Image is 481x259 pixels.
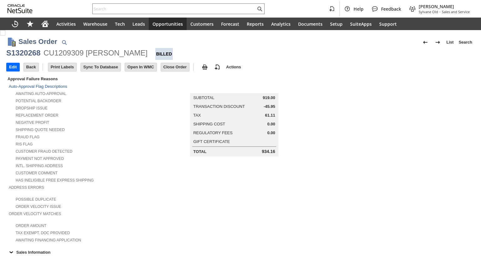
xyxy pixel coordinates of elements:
span: - [439,9,441,14]
a: Order Velocity Matches [9,212,61,216]
a: Shipping Cost [193,122,225,126]
a: Tech [111,18,129,30]
svg: Home [41,20,49,28]
img: Quick Find [60,39,68,46]
span: -45.95 [264,104,275,109]
a: SuiteApps [346,18,375,30]
input: Sync To Database [81,63,121,71]
a: Potential Backorder [16,99,61,103]
span: Warehouse [83,21,107,27]
a: Warehouse [80,18,111,30]
span: Sylvane Old [419,9,438,14]
input: Search [93,5,256,13]
span: 919.00 [263,95,275,100]
a: Search [456,37,475,47]
a: Tax [193,113,201,118]
span: 934.16 [262,149,275,154]
a: Replacement Order [16,113,58,118]
img: Previous [422,39,429,46]
a: Dropship Issue [16,106,48,110]
svg: Shortcuts [26,20,34,28]
input: Back [24,63,39,71]
span: Opportunities [153,21,183,27]
a: Gift Certificate [193,139,230,144]
a: Opportunities [149,18,187,30]
input: Close Order [161,63,189,71]
a: Fraud Flag [16,135,39,139]
img: add-record.svg [214,63,221,71]
a: Forecast [217,18,243,30]
a: Possible Duplicate [16,197,56,202]
a: Auto-Approval Flag Descriptions [9,84,67,89]
div: S1320268 [6,48,40,58]
a: Analytics [267,18,294,30]
input: Print Labels [48,63,76,71]
span: Analytics [271,21,291,27]
a: Documents [294,18,326,30]
a: Transaction Discount [193,104,245,109]
span: Forecast [221,21,239,27]
a: Activities [53,18,80,30]
div: Billed [155,48,173,60]
a: Recent Records [8,18,23,30]
a: Reports [243,18,267,30]
a: Order Amount [16,224,46,228]
div: Sales Information [6,248,472,256]
svg: logo [8,4,33,13]
a: Awaiting Auto-Approval [16,92,66,96]
svg: Search [256,5,263,13]
span: Setup [330,21,343,27]
div: Shortcuts [23,18,38,30]
a: Regulatory Fees [193,130,232,135]
a: Total [193,149,206,154]
span: 0.00 [267,130,275,135]
a: Payment not approved [16,156,64,161]
span: Sales and Service [442,9,470,14]
svg: Recent Records [11,20,19,28]
a: Actions [224,65,244,69]
span: Leads [132,21,145,27]
a: Customers [187,18,217,30]
span: Activities [56,21,76,27]
span: Support [379,21,397,27]
a: Leads [129,18,149,30]
a: Setup [326,18,346,30]
a: Address Errors [9,185,44,190]
input: Edit [7,63,19,71]
h1: Sales Order [18,36,57,47]
input: Open In WMC [125,63,157,71]
td: Sales Information [6,248,475,256]
a: Customer Comment [16,171,58,175]
img: print.svg [201,63,209,71]
span: Documents [298,21,323,27]
div: CU1209309 [PERSON_NAME] [44,48,147,58]
a: Support [375,18,401,30]
img: Next [434,39,442,46]
span: Reports [247,21,264,27]
span: 0.00 [267,122,275,127]
span: Tech [115,21,125,27]
span: Help [354,6,364,12]
a: Awaiting Financing Application [16,238,81,242]
a: Order Velocity Issue [16,204,61,209]
span: 61.11 [265,113,275,118]
div: Approval Failure Reasons [6,75,160,82]
span: SuiteApps [350,21,372,27]
a: Intl. Shipping Address [16,164,63,168]
a: List [444,37,456,47]
caption: Summary [190,83,278,93]
span: Feedback [381,6,401,12]
a: Negative Profit [16,120,49,125]
a: RIS flag [16,142,33,146]
a: Subtotal [193,95,214,100]
span: Customers [190,21,214,27]
a: Tax Exempt. Doc Provided [16,231,70,235]
a: Home [38,18,53,30]
a: Has Ineligible Free Express Shipping [16,178,94,182]
span: [PERSON_NAME] [419,3,470,9]
a: Customer Fraud Detected [16,149,72,154]
a: Shipping Quote Needed [16,128,65,132]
